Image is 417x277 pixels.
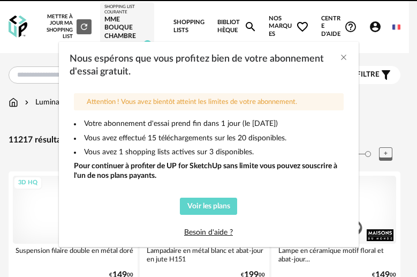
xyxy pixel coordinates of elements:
[74,147,344,157] li: Vous avez 1 shopping lists actives sur 3 disponibles.
[339,53,348,64] button: Close
[184,229,233,236] a: Besoin d'aide ?
[74,161,344,181] div: Pour continuer à profiter de UP for SketchUp sans limite vous pouvez souscrire à l'un de nos plan...
[59,42,359,248] div: dialog
[70,54,324,77] span: Nous espérons que vous profitez bien de votre abonnement d'essai gratuit.
[187,203,230,210] span: Voir les plans
[74,133,344,143] li: Vous avez effectué 15 téléchargements sur les 20 disponibles.
[87,99,297,106] span: Attention ! Vous avez bientôt atteint les limites de votre abonnement.
[180,198,237,215] button: Voir les plans
[74,119,344,129] li: Votre abonnement d'essai prend fin dans 1 jour (le [DATE])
